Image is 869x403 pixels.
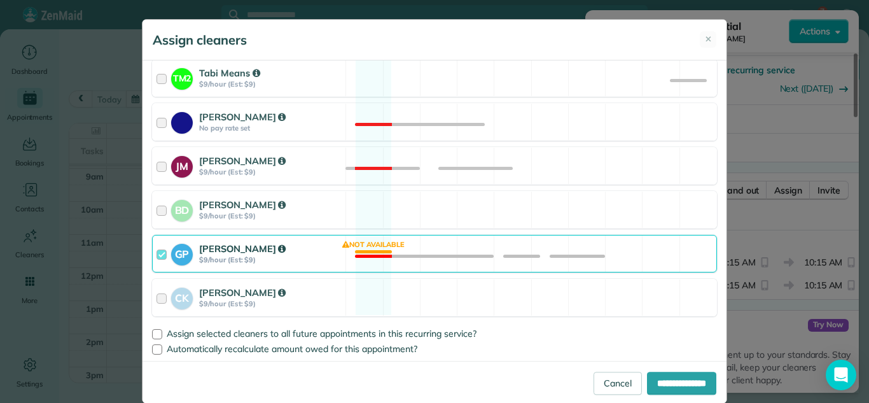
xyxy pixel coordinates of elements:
[705,33,712,46] span: ✕
[199,111,286,123] strong: [PERSON_NAME]
[199,155,286,167] strong: [PERSON_NAME]
[199,255,342,264] strong: $9/hour (Est: $9)
[199,124,342,132] strong: No pay rate set
[171,156,193,174] strong: JM
[167,328,476,339] span: Assign selected cleaners to all future appointments in this recurring service?
[199,243,286,255] strong: [PERSON_NAME]
[199,211,342,220] strong: $9/hour (Est: $9)
[826,360,856,390] div: Open Intercom Messenger
[594,372,642,395] a: Cancel
[199,80,342,88] strong: $9/hour (Est: $9)
[199,199,286,211] strong: [PERSON_NAME]
[199,167,342,176] strong: $9/hour (Est: $9)
[167,343,417,355] span: Automatically recalculate amount owed for this appointment?
[171,68,193,85] strong: TM2
[153,31,247,49] h5: Assign cleaners
[171,288,193,306] strong: CK
[199,67,260,79] strong: Tabi Means
[171,244,193,262] strong: GP
[199,286,286,299] strong: [PERSON_NAME]
[171,200,193,218] strong: BD
[199,299,342,308] strong: $9/hour (Est: $9)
